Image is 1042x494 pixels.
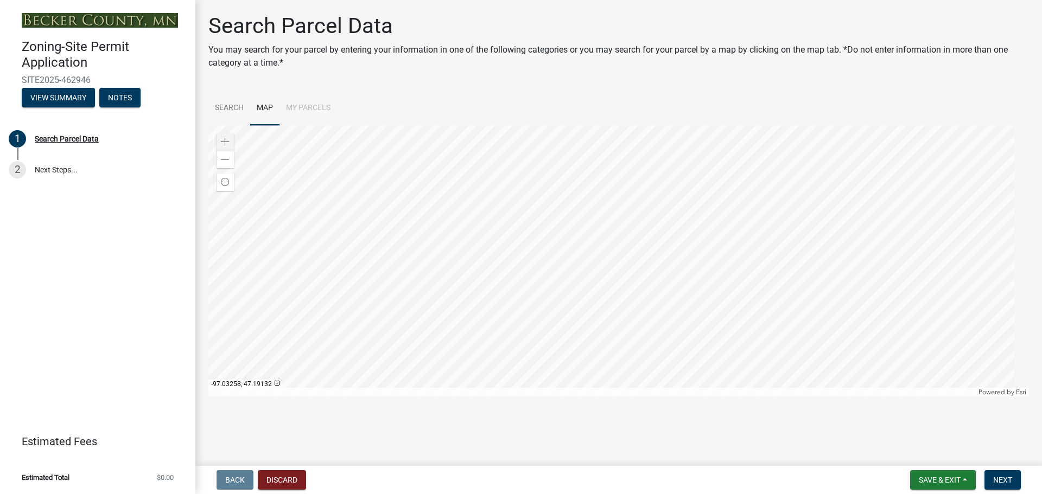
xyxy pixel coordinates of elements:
[9,130,26,147] div: 1
[99,94,141,102] wm-modal-confirm: Notes
[22,88,95,107] button: View Summary
[22,94,95,102] wm-modal-confirm: Summary
[22,75,174,85] span: SITE2025-462946
[993,476,1012,484] span: Next
[9,161,26,178] div: 2
[9,431,178,452] a: Estimated Fees
[208,43,1029,69] p: You may search for your parcel by entering your information in one of the following categories or...
[217,470,253,490] button: Back
[1016,388,1026,396] a: Esri
[919,476,961,484] span: Save & Exit
[910,470,976,490] button: Save & Exit
[157,474,174,481] span: $0.00
[99,88,141,107] button: Notes
[208,91,250,126] a: Search
[250,91,279,126] a: Map
[22,13,178,28] img: Becker County, Minnesota
[22,474,69,481] span: Estimated Total
[258,470,306,490] button: Discard
[208,13,1029,39] h1: Search Parcel Data
[976,388,1029,396] div: Powered by
[35,135,99,143] div: Search Parcel Data
[217,151,234,168] div: Zoom out
[217,133,234,151] div: Zoom in
[984,470,1021,490] button: Next
[22,39,187,70] h4: Zoning-Site Permit Application
[225,476,245,484] span: Back
[217,174,234,191] div: Find my location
